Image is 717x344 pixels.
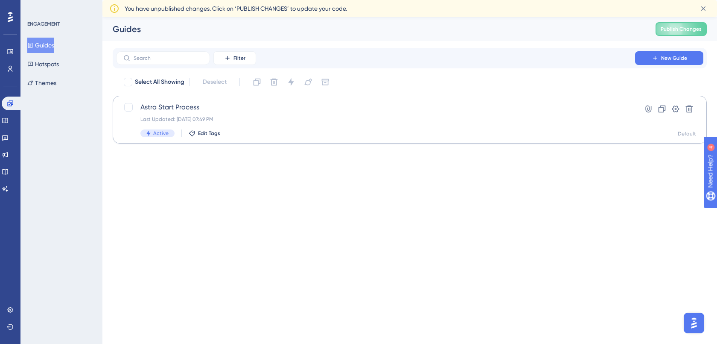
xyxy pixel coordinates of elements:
input: Search [134,55,203,61]
span: Need Help? [20,2,53,12]
button: Guides [27,38,54,53]
span: Active [153,130,169,137]
button: Edit Tags [189,130,220,137]
div: ENGAGEMENT [27,21,60,27]
button: Publish Changes [656,22,707,36]
span: New Guide [661,55,687,62]
div: Guides [113,23,634,35]
button: Themes [27,75,56,91]
span: You have unpublished changes. Click on ‘PUBLISH CHANGES’ to update your code. [125,3,347,14]
button: Filter [213,51,256,65]
span: Deselect [203,77,227,87]
iframe: UserGuiding AI Assistant Launcher [681,310,707,336]
button: Deselect [195,74,234,90]
span: Astra Start Process [140,102,611,112]
div: Last Updated: [DATE] 07:49 PM [140,116,611,123]
button: New Guide [635,51,703,65]
div: 4 [59,4,62,11]
span: Filter [233,55,245,62]
button: Hotspots [27,56,59,72]
span: Edit Tags [198,130,220,137]
span: Publish Changes [661,26,702,32]
div: Default [678,130,696,137]
span: Select All Showing [135,77,184,87]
